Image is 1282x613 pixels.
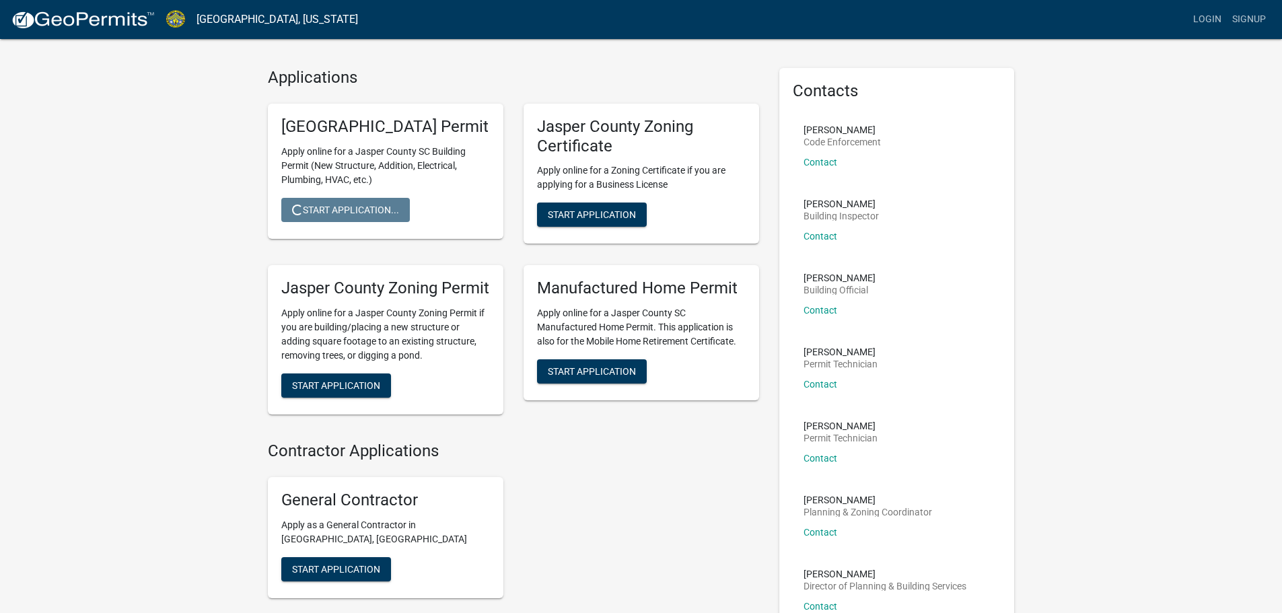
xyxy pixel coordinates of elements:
wm-workflow-list-section: Contractor Applications [268,441,759,609]
img: Jasper County, South Carolina [166,10,186,28]
p: [PERSON_NAME] [804,125,881,135]
h4: Applications [268,68,759,87]
p: Apply online for a Jasper County Zoning Permit if you are building/placing a new structure or add... [281,306,490,363]
a: Contact [804,231,837,242]
p: [PERSON_NAME] [804,495,932,505]
a: Contact [804,453,837,464]
span: Start Application... [292,204,399,215]
h5: General Contractor [281,491,490,510]
p: Permit Technician [804,433,878,443]
a: Contact [804,379,837,390]
p: Director of Planning & Building Services [804,581,966,591]
button: Start Application [537,359,647,384]
p: [PERSON_NAME] [804,199,879,209]
button: Start Application [281,557,391,581]
button: Start Application [281,373,391,398]
h4: Contractor Applications [268,441,759,461]
p: Planning & Zoning Coordinator [804,507,932,517]
a: Contact [804,157,837,168]
p: Building Official [804,285,876,295]
p: Permit Technician [804,359,878,369]
a: Login [1188,7,1227,32]
button: Start Application... [281,198,410,222]
p: Building Inspector [804,211,879,221]
a: Contact [804,305,837,316]
p: [PERSON_NAME] [804,569,966,579]
a: Contact [804,527,837,538]
h5: Jasper County Zoning Permit [281,279,490,298]
button: Start Application [537,203,647,227]
p: Apply as a General Contractor in [GEOGRAPHIC_DATA], [GEOGRAPHIC_DATA] [281,518,490,546]
p: [PERSON_NAME] [804,347,878,357]
h5: Jasper County Zoning Certificate [537,117,746,156]
p: Apply online for a Jasper County SC Building Permit (New Structure, Addition, Electrical, Plumbin... [281,145,490,187]
h5: Manufactured Home Permit [537,279,746,298]
span: Start Application [292,380,380,391]
span: Start Application [548,209,636,220]
span: Start Application [548,366,636,377]
a: [GEOGRAPHIC_DATA], [US_STATE] [197,8,358,31]
span: Start Application [292,563,380,574]
p: [PERSON_NAME] [804,421,878,431]
p: Code Enforcement [804,137,881,147]
wm-workflow-list-section: Applications [268,68,759,425]
p: [PERSON_NAME] [804,273,876,283]
a: Signup [1227,7,1271,32]
h5: Contacts [793,81,1001,101]
h5: [GEOGRAPHIC_DATA] Permit [281,117,490,137]
a: Contact [804,601,837,612]
p: Apply online for a Jasper County SC Manufactured Home Permit. This application is also for the Mo... [537,306,746,349]
p: Apply online for a Zoning Certificate if you are applying for a Business License [537,164,746,192]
